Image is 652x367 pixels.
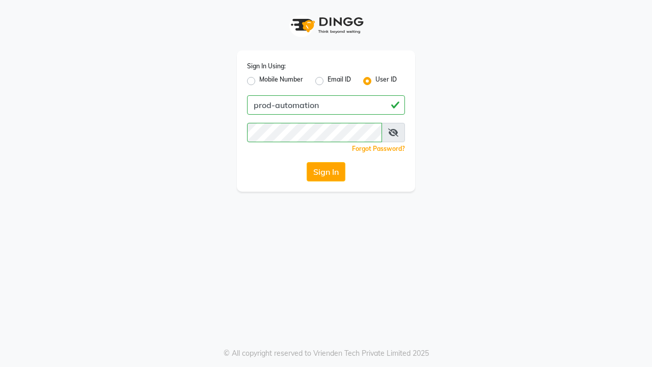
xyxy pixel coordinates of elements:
[247,95,405,115] input: Username
[285,10,367,40] img: logo1.svg
[375,75,397,87] label: User ID
[328,75,351,87] label: Email ID
[307,162,345,181] button: Sign In
[259,75,303,87] label: Mobile Number
[247,123,382,142] input: Username
[247,62,286,71] label: Sign In Using:
[352,145,405,152] a: Forgot Password?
